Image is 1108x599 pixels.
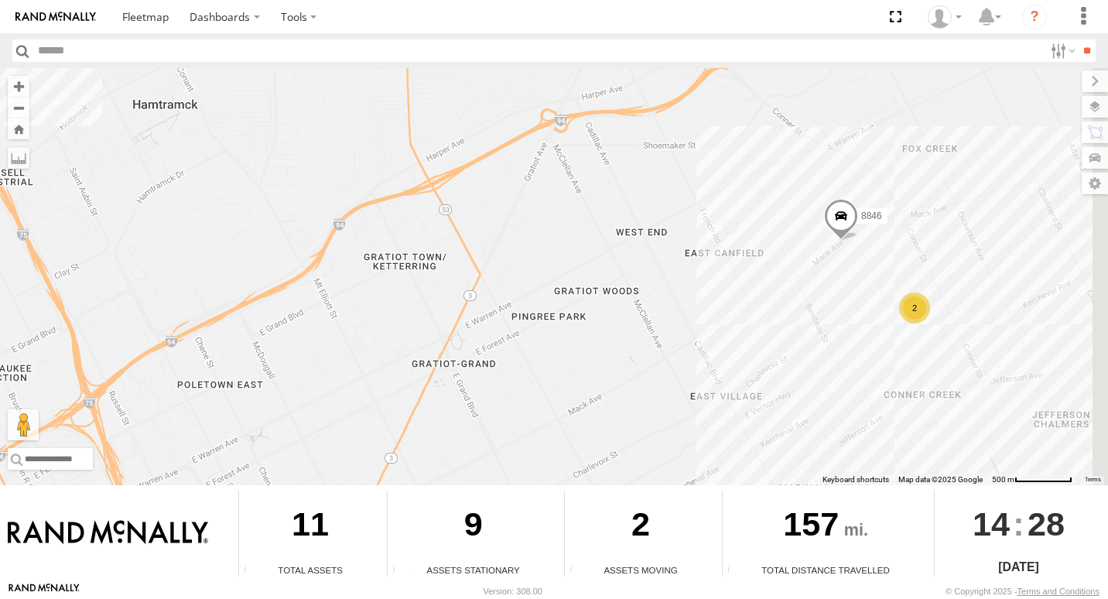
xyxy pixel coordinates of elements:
span: 500 m [992,475,1014,484]
div: Total number of assets current in transit. [565,565,588,577]
a: Visit our Website [9,584,80,599]
div: 2 [899,293,930,323]
a: Terms (opens in new tab) [1085,476,1101,482]
div: Total number of assets current stationary. [388,565,411,577]
button: Zoom out [8,97,29,118]
i: ? [1022,5,1047,29]
div: 157 [723,491,928,563]
button: Keyboard shortcuts [822,474,889,485]
div: 11 [239,491,381,563]
span: 28 [1028,491,1065,557]
label: Search Filter Options [1045,39,1078,62]
label: Map Settings [1082,173,1108,194]
div: © Copyright 2025 - [946,587,1099,596]
div: Version: 308.00 [484,587,542,596]
button: Drag Pegman onto the map to open Street View [8,409,39,440]
span: Map data ©2025 Google [898,475,983,484]
div: Assets Stationary [388,563,559,577]
button: Zoom Home [8,118,29,139]
img: Rand McNally [8,520,208,546]
div: 2 [565,491,716,563]
div: Total Assets [239,563,381,577]
div: Total distance travelled by all assets within specified date range and applied filters [723,565,746,577]
span: 8846 [861,211,882,221]
div: Total Distance Travelled [723,563,928,577]
span: 14 [973,491,1010,557]
div: Assets Moving [565,563,716,577]
div: : [935,491,1103,557]
button: Map Scale: 500 m per 71 pixels [987,474,1077,485]
div: [DATE] [935,558,1103,577]
img: rand-logo.svg [15,12,96,22]
div: 9 [388,491,559,563]
a: Terms and Conditions [1017,587,1099,596]
div: Total number of Enabled Assets [239,565,262,577]
button: Zoom in [8,76,29,97]
div: Valeo Dash [922,5,967,29]
label: Measure [8,147,29,169]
